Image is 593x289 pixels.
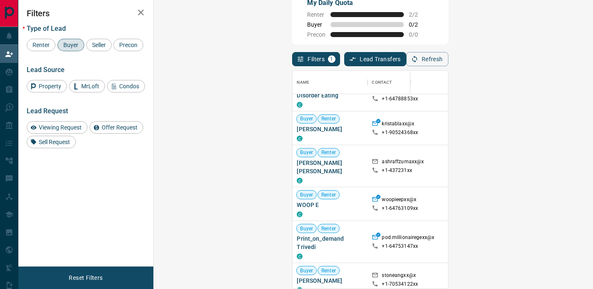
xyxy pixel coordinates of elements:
[297,149,316,156] span: Buyer
[382,158,424,167] p: ashraffzumaxx@x
[406,52,448,66] button: Refresh
[318,149,339,156] span: Renter
[382,196,416,205] p: woopieepxx@x
[297,91,363,100] span: Disorder Eating
[297,267,316,274] span: Buyer
[113,39,143,51] div: Precon
[297,201,363,209] span: WOOP E
[307,21,325,28] span: Buyer
[307,11,325,18] span: Renter
[372,71,392,94] div: Contact
[297,191,316,198] span: Buyer
[297,234,363,251] span: Print_on_demand Trivedi
[297,225,316,232] span: Buyer
[382,95,418,102] p: +1- 64788853xx
[409,21,427,28] span: 0 / 2
[297,277,363,285] span: [PERSON_NAME]
[329,56,335,62] span: 1
[318,267,339,274] span: Renter
[27,25,66,32] span: Type of Lead
[409,11,427,18] span: 2 / 2
[99,124,140,131] span: Offer Request
[27,8,145,18] h2: Filters
[382,272,416,281] p: stoneangxx@x
[318,115,339,122] span: Renter
[30,42,53,48] span: Renter
[27,39,55,51] div: Renter
[318,191,339,198] span: Renter
[27,107,68,115] span: Lead Request
[292,52,340,66] button: Filters1
[36,139,73,145] span: Sell Request
[36,124,85,131] span: Viewing Request
[382,281,418,288] p: +1- 70534122xx
[116,83,142,90] span: Condos
[69,80,105,92] div: MrLoft
[297,212,303,217] div: condos.ca
[86,39,112,51] div: Seller
[107,80,145,92] div: Condos
[63,271,108,285] button: Reset Filters
[297,125,363,133] span: [PERSON_NAME]
[297,102,303,108] div: condos.ca
[297,71,309,94] div: Name
[297,178,303,184] div: condos.ca
[382,205,418,212] p: +1- 64763109xx
[382,120,414,129] p: kristablaxx@x
[344,52,406,66] button: Lead Transfers
[382,234,434,243] p: pod.millionairegexx@x
[307,31,325,38] span: Precon
[368,71,434,94] div: Contact
[297,254,303,259] div: condos.ca
[318,225,339,232] span: Renter
[382,129,418,136] p: +1- 90524368xx
[89,42,109,48] span: Seller
[27,66,65,74] span: Lead Source
[382,167,412,174] p: +1- 437231xx
[116,42,140,48] span: Precon
[27,136,76,148] div: Sell Request
[27,121,88,134] div: Viewing Request
[58,39,84,51] div: Buyer
[297,136,303,142] div: condos.ca
[409,31,427,38] span: 0 / 0
[382,243,418,250] p: +1- 64753147xx
[297,115,316,122] span: Buyer
[60,42,81,48] span: Buyer
[293,71,368,94] div: Name
[90,121,143,134] div: Offer Request
[36,83,64,90] span: Property
[27,80,67,92] div: Property
[78,83,102,90] span: MrLoft
[297,159,363,175] span: [PERSON_NAME] [PERSON_NAME]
